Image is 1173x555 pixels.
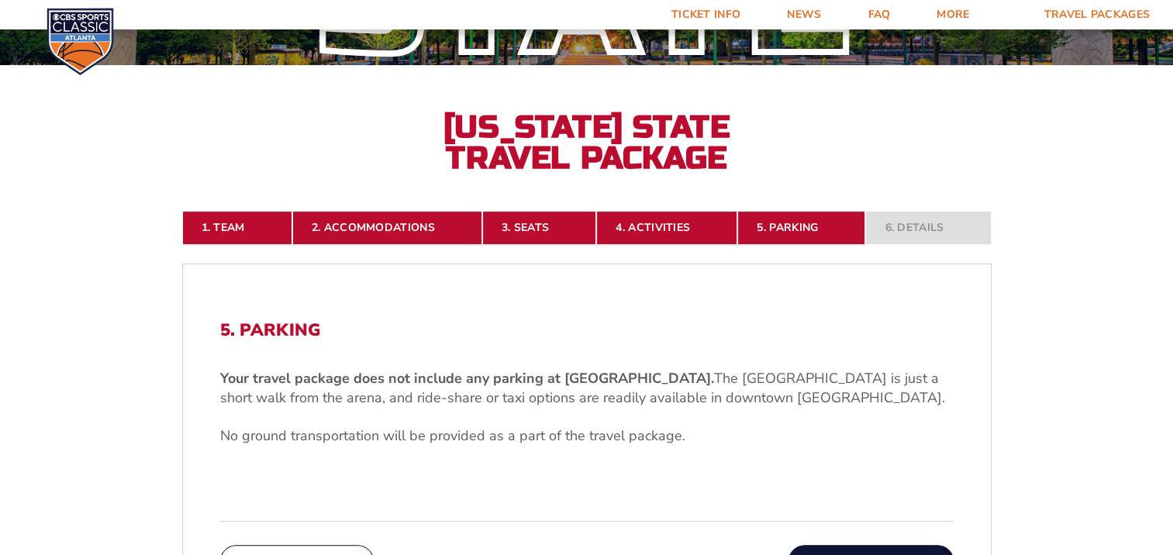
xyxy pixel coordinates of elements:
h2: 5. Parking [220,320,954,340]
h2: [US_STATE] State Travel Package [416,112,757,174]
a: 1. Team [182,211,292,245]
a: 3. Seats [482,211,596,245]
p: The [GEOGRAPHIC_DATA] is just a short walk from the arena, and ride-share or taxi options are rea... [220,369,954,408]
img: CBS Sports Classic [47,8,114,75]
p: No ground transportation will be provided as a part of the travel package. [220,426,954,446]
a: 4. Activities [596,211,737,245]
a: 2. Accommodations [292,211,482,245]
b: Your travel package does not include any parking at [GEOGRAPHIC_DATA]. [220,369,714,388]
